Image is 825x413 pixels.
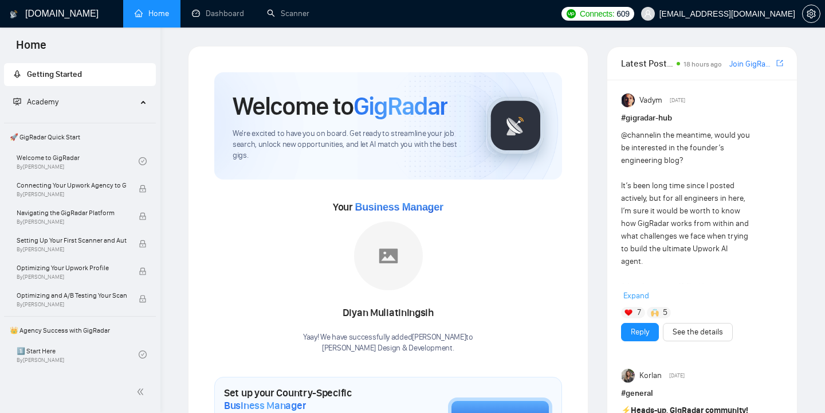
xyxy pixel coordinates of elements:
[639,369,662,382] span: Korlan
[267,9,309,18] a: searchScanner
[729,58,774,71] a: Join GigRadar Slack Community
[303,303,473,323] div: Diyan Muliatiningsih
[17,235,127,246] span: Setting Up Your First Scanner and Auto-Bidder
[27,97,58,107] span: Academy
[136,386,148,398] span: double-left
[623,291,649,301] span: Expand
[333,201,443,213] span: Your
[13,98,21,106] span: fund-projection-screen
[17,342,139,367] a: 1️⃣ Start HereBy[PERSON_NAME]
[17,262,127,274] span: Optimizing Your Upwork Profile
[10,5,18,24] img: logo
[621,56,673,71] span: Latest Posts from the GigRadar Community
[17,246,127,253] span: By [PERSON_NAME]
[354,221,423,290] img: placeholder.png
[192,9,244,18] a: dashboardDashboard
[233,91,447,122] h1: Welcome to
[776,58,783,69] a: export
[669,371,685,381] span: [DATE]
[621,130,655,140] span: @channel
[803,9,820,18] span: setting
[567,9,576,18] img: upwork-logo.png
[622,93,635,107] img: Vadym
[17,301,127,308] span: By [PERSON_NAME]
[786,374,814,402] iframe: Intercom live chat
[622,369,635,383] img: Korlan
[5,319,155,342] span: 👑 Agency Success with GigRadar
[487,97,544,154] img: gigradar-logo.png
[353,91,447,122] span: GigRadar
[139,267,147,275] span: lock
[621,323,659,341] button: Reply
[616,7,629,20] span: 609
[637,307,641,318] span: 7
[224,387,391,412] h1: Set up your Country-Specific
[651,309,659,317] img: 🙌
[139,212,147,220] span: lock
[17,290,127,301] span: Optimizing and A/B Testing Your Scanner for Better Results
[631,326,649,338] a: Reply
[580,7,614,20] span: Connects:
[670,95,685,106] span: [DATE]
[139,295,147,303] span: lock
[621,112,783,124] h1: # gigradar-hub
[621,387,783,400] h1: # general
[139,240,147,248] span: lock
[303,343,473,354] p: [PERSON_NAME] Design & Development .
[27,69,82,79] span: Getting Started
[663,307,667,318] span: 5
[7,37,56,61] span: Home
[135,9,169,18] a: homeHome
[139,157,147,165] span: check-circle
[17,219,127,225] span: By [PERSON_NAME]
[224,399,306,412] span: Business Manager
[663,323,733,341] button: See the details
[13,97,58,107] span: Academy
[17,274,127,280] span: By [PERSON_NAME]
[139,350,147,359] span: check-circle
[639,94,662,107] span: Vadym
[802,5,820,23] button: setting
[17,191,127,198] span: By [PERSON_NAME]
[776,59,783,68] span: export
[4,63,156,86] li: Getting Started
[233,128,468,161] span: We're excited to have you on board. Get ready to streamline your job search, unlock new opportuni...
[355,201,443,213] span: Business Manager
[139,185,147,193] span: lock
[17,180,127,191] span: Connecting Your Upwork Agency to GigRadar
[303,332,473,354] div: Yaay! We have successfully added [PERSON_NAME] to
[644,10,652,18] span: user
[5,126,155,149] span: 🚀 GigRadar Quick Start
[17,207,127,219] span: Navigating the GigRadar Platform
[624,309,632,317] img: ❤️
[683,60,722,68] span: 18 hours ago
[802,9,820,18] a: setting
[17,149,139,174] a: Welcome to GigRadarBy[PERSON_NAME]
[13,70,21,78] span: rocket
[673,326,723,338] a: See the details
